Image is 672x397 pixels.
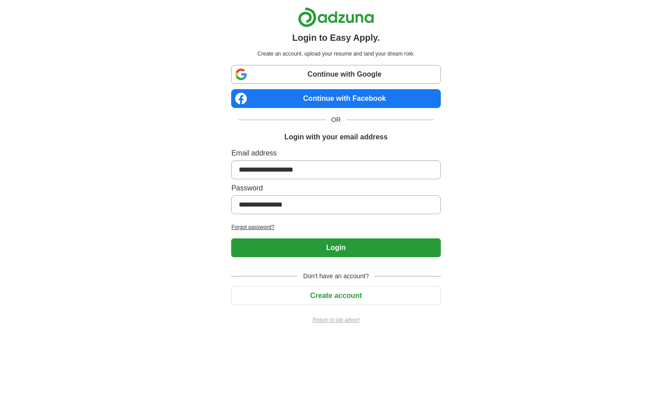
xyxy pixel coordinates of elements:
[292,31,380,44] h1: Login to Easy Apply.
[231,286,440,305] button: Create account
[284,132,388,142] h1: Login with your email address
[298,272,375,281] span: Don't have an account?
[231,223,440,231] a: Forgot password?
[231,316,440,324] a: Return to job advert
[298,7,374,27] img: Adzuna logo
[231,238,440,257] button: Login
[231,183,440,194] label: Password
[231,89,440,108] a: Continue with Facebook
[233,50,439,58] p: Create an account, upload your resume and land your dream role.
[326,115,346,125] span: OR
[231,292,440,299] a: Create account
[231,65,440,84] a: Continue with Google
[231,148,440,159] label: Email address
